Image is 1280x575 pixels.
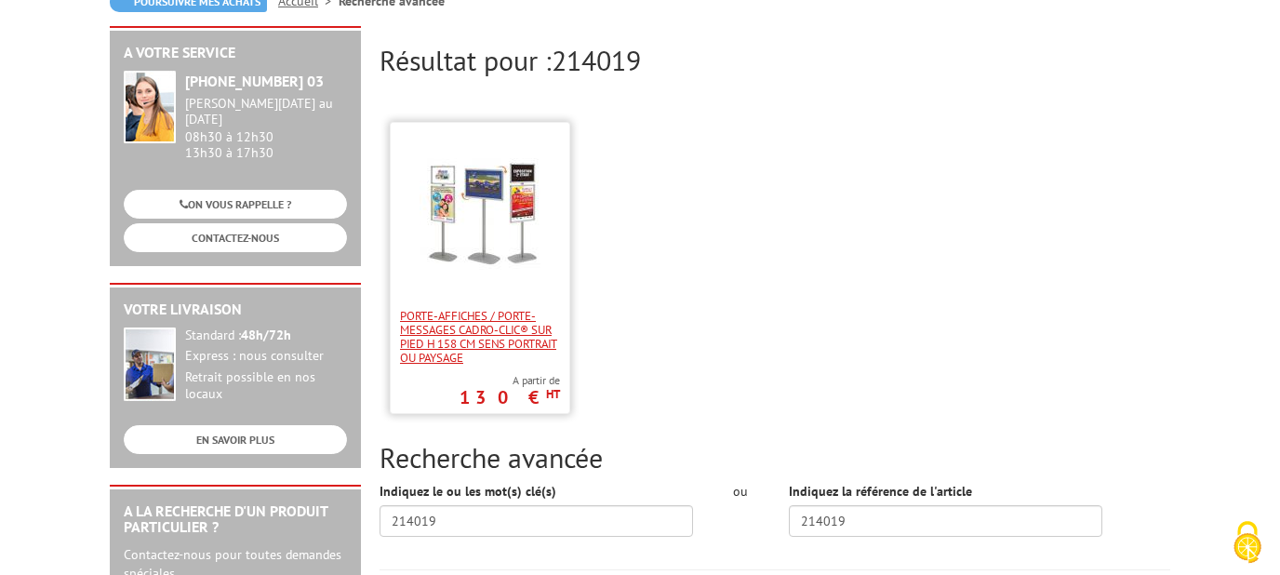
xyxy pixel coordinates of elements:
[420,151,540,272] img: Porte-affiches / Porte-messages Cadro-Clic® sur pied H 158 cm sens portrait ou paysage
[124,425,347,454] a: EN SAVOIR PLUS
[391,309,569,365] a: Porte-affiches / Porte-messages Cadro-Clic® sur pied H 158 cm sens portrait ou paysage
[1215,512,1280,575] button: Cookies (fenêtre modale)
[185,348,347,365] div: Express : nous consulter
[721,482,761,501] div: ou
[124,190,347,219] a: ON VOUS RAPPELLE ?
[185,72,324,90] strong: [PHONE_NUMBER] 03
[400,309,560,365] span: Porte-affiches / Porte-messages Cadro-Clic® sur pied H 158 cm sens portrait ou paysage
[1224,519,1271,566] img: Cookies (fenêtre modale)
[552,42,641,78] span: 214019
[124,301,347,318] h2: Votre livraison
[185,369,347,403] div: Retrait possible en nos locaux
[185,96,347,127] div: [PERSON_NAME][DATE] au [DATE]
[380,442,1170,473] h2: Recherche avancée
[124,223,347,252] a: CONTACTEZ-NOUS
[460,373,560,388] span: A partir de
[789,482,972,501] label: Indiquez la référence de l'article
[124,503,347,536] h2: A la recherche d'un produit particulier ?
[546,386,560,402] sup: HT
[380,482,556,501] label: Indiquez le ou les mot(s) clé(s)
[185,96,347,160] div: 08h30 à 12h30 13h30 à 17h30
[241,327,291,343] strong: 48h/72h
[380,45,1170,75] h2: Résultat pour :
[124,45,347,61] h2: A votre service
[185,328,347,344] div: Standard :
[460,392,560,403] p: 130 €
[124,328,176,401] img: widget-livraison.jpg
[124,71,176,143] img: widget-service.jpg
